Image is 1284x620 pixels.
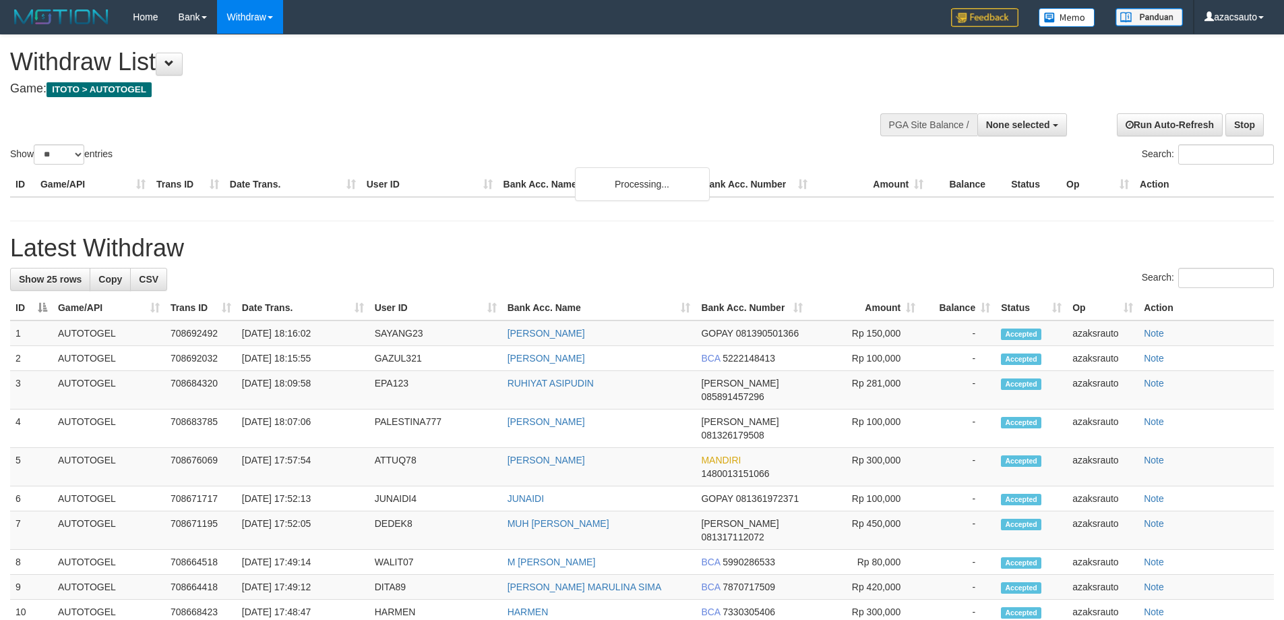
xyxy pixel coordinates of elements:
[1144,353,1164,364] a: Note
[369,448,502,486] td: ATTUQ78
[47,82,152,97] span: ITOTO > AUTOTOGEL
[165,371,237,410] td: 708684320
[35,172,151,197] th: Game/API
[1178,268,1274,288] input: Search:
[951,8,1018,27] img: Feedback.jpg
[10,320,53,346] td: 1
[10,144,113,165] label: Show entries
[701,607,720,617] span: BCA
[508,493,544,504] a: JUNAIDI
[921,486,996,511] td: -
[151,172,224,197] th: Trans ID
[369,486,502,511] td: JUNAIDI4
[508,582,662,592] a: [PERSON_NAME] MARULINA SIMA
[53,320,165,346] td: AUTOTOGEL
[98,274,122,285] span: Copy
[723,607,775,617] span: Copy 7330305406 to clipboard
[369,346,502,371] td: GAZUL321
[921,575,996,600] td: -
[237,346,369,371] td: [DATE] 18:15:55
[508,378,594,389] a: RUHIYAT ASIPUDIN
[508,455,585,466] a: [PERSON_NAME]
[723,557,775,567] span: Copy 5990286533 to clipboard
[53,346,165,371] td: AUTOTOGEL
[1144,378,1164,389] a: Note
[921,371,996,410] td: -
[237,575,369,600] td: [DATE] 17:49:12
[701,430,764,441] span: Copy 081326179508 to clipboard
[10,172,35,197] th: ID
[10,410,53,448] td: 4
[808,486,921,511] td: Rp 100,000
[237,410,369,448] td: [DATE] 18:07:06
[508,557,596,567] a: M [PERSON_NAME]
[369,575,502,600] td: DITA89
[808,295,921,320] th: Amount: activate to sort column ascending
[701,518,778,529] span: [PERSON_NAME]
[1144,582,1164,592] a: Note
[369,550,502,575] td: WALIT07
[736,493,799,504] span: Copy 081361972371 to clipboard
[508,353,585,364] a: [PERSON_NAME]
[1138,295,1274,320] th: Action
[1225,113,1264,136] a: Stop
[165,410,237,448] td: 708683785
[10,295,53,320] th: ID: activate to sort column descending
[165,346,237,371] td: 708692032
[986,119,1050,130] span: None selected
[1115,8,1183,26] img: panduan.png
[237,320,369,346] td: [DATE] 18:16:02
[1067,511,1138,550] td: azaksrauto
[90,268,131,291] a: Copy
[701,582,720,592] span: BCA
[1117,113,1223,136] a: Run Auto-Refresh
[701,493,733,504] span: GOPAY
[10,511,53,550] td: 7
[1144,416,1164,427] a: Note
[10,448,53,486] td: 5
[1067,575,1138,600] td: azaksrauto
[808,371,921,410] td: Rp 281,000
[723,582,775,592] span: Copy 7870717509 to clipboard
[237,550,369,575] td: [DATE] 17:49:14
[1142,268,1274,288] label: Search:
[1039,8,1095,27] img: Button%20Memo.svg
[575,167,710,201] div: Processing...
[165,448,237,486] td: 708676069
[53,371,165,410] td: AUTOTOGEL
[1067,346,1138,371] td: azaksrauto
[697,172,813,197] th: Bank Acc. Number
[165,511,237,550] td: 708671195
[508,607,549,617] a: HARMEN
[165,486,237,511] td: 708671717
[1178,144,1274,165] input: Search:
[165,320,237,346] td: 708692492
[808,320,921,346] td: Rp 150,000
[701,416,778,427] span: [PERSON_NAME]
[237,295,369,320] th: Date Trans.: activate to sort column ascending
[237,486,369,511] td: [DATE] 17:52:13
[1001,494,1041,505] span: Accepted
[1067,320,1138,346] td: azaksrauto
[1006,172,1061,197] th: Status
[369,371,502,410] td: EPA123
[1144,557,1164,567] a: Note
[996,295,1067,320] th: Status: activate to sort column ascending
[701,353,720,364] span: BCA
[165,550,237,575] td: 708664518
[369,511,502,550] td: DEDEK8
[921,448,996,486] td: -
[921,511,996,550] td: -
[361,172,498,197] th: User ID
[1144,493,1164,504] a: Note
[723,353,775,364] span: Copy 5222148413 to clipboard
[508,328,585,339] a: [PERSON_NAME]
[1067,410,1138,448] td: azaksrauto
[1142,144,1274,165] label: Search:
[237,371,369,410] td: [DATE] 18:09:58
[19,274,82,285] span: Show 25 rows
[701,532,764,542] span: Copy 081317112072 to clipboard
[165,575,237,600] td: 708664418
[1067,550,1138,575] td: azaksrauto
[1067,448,1138,486] td: azaksrauto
